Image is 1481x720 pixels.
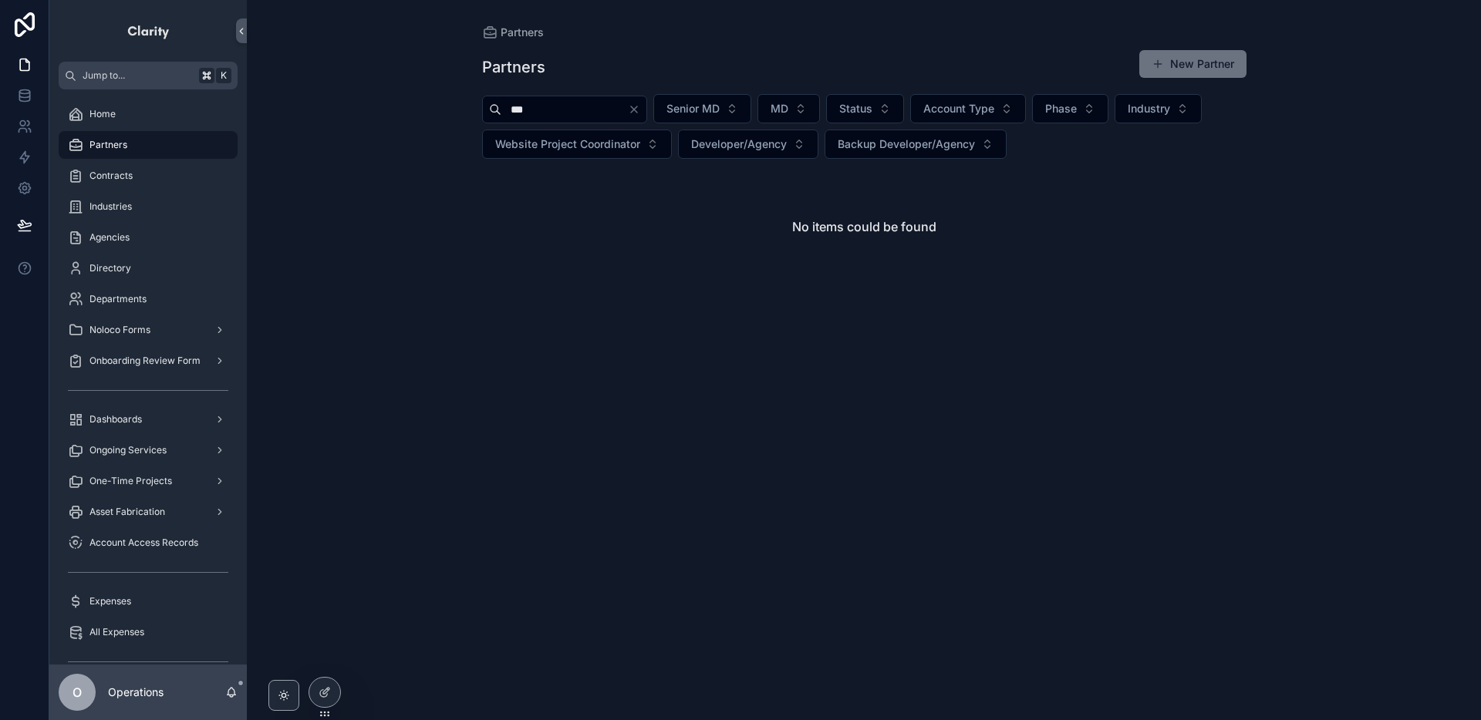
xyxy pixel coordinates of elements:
[653,94,751,123] button: Select Button
[49,89,247,664] div: scrollable content
[666,101,720,116] span: Senior MD
[89,170,133,182] span: Contracts
[89,595,131,607] span: Expenses
[482,25,544,40] a: Partners
[59,587,238,615] a: Expenses
[923,101,994,116] span: Account Type
[792,217,936,236] h2: No items could be found
[826,94,904,123] button: Select Button
[59,347,238,375] a: Onboarding Review Form
[59,498,238,526] a: Asset Fabrication
[838,136,975,152] span: Backup Developer/Agency
[89,200,132,213] span: Industries
[59,467,238,495] a: One-Time Projects
[628,103,646,116] button: Clear
[59,62,238,89] button: Jump to...K
[59,254,238,282] a: Directory
[59,405,238,433] a: Dashboards
[59,131,238,159] a: Partners
[59,316,238,344] a: Noloco Forms
[1139,50,1247,78] button: New Partner
[89,355,201,367] span: Onboarding Review Form
[89,231,130,244] span: Agencies
[127,19,170,43] img: App logo
[89,108,116,120] span: Home
[89,293,147,305] span: Departments
[482,130,672,159] button: Select Button
[59,618,238,646] a: All Expenses
[1115,94,1202,123] button: Select Button
[839,101,872,116] span: Status
[89,413,142,426] span: Dashboards
[1045,101,1077,116] span: Phase
[59,224,238,251] a: Agencies
[678,130,818,159] button: Select Button
[59,193,238,220] a: Industries
[89,475,172,487] span: One-Time Projects
[495,136,640,152] span: Website Project Coordinator
[1032,94,1108,123] button: Select Button
[59,100,238,128] a: Home
[83,69,193,82] span: Jump to...
[482,56,545,78] h1: Partners
[59,285,238,313] a: Departments
[59,162,238,190] a: Contracts
[89,324,150,336] span: Noloco Forms
[89,506,165,518] span: Asset Fabrication
[89,537,198,549] span: Account Access Records
[757,94,820,123] button: Select Button
[825,130,1007,159] button: Select Button
[501,25,544,40] span: Partners
[59,529,238,557] a: Account Access Records
[1128,101,1170,116] span: Industry
[691,136,787,152] span: Developer/Agency
[771,101,788,116] span: MD
[89,626,144,638] span: All Expenses
[73,683,82,701] span: O
[89,262,131,274] span: Directory
[910,94,1026,123] button: Select Button
[218,69,230,82] span: K
[108,685,164,700] p: Operations
[59,436,238,464] a: Ongoing Services
[89,444,167,456] span: Ongoing Services
[89,139,127,151] span: Partners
